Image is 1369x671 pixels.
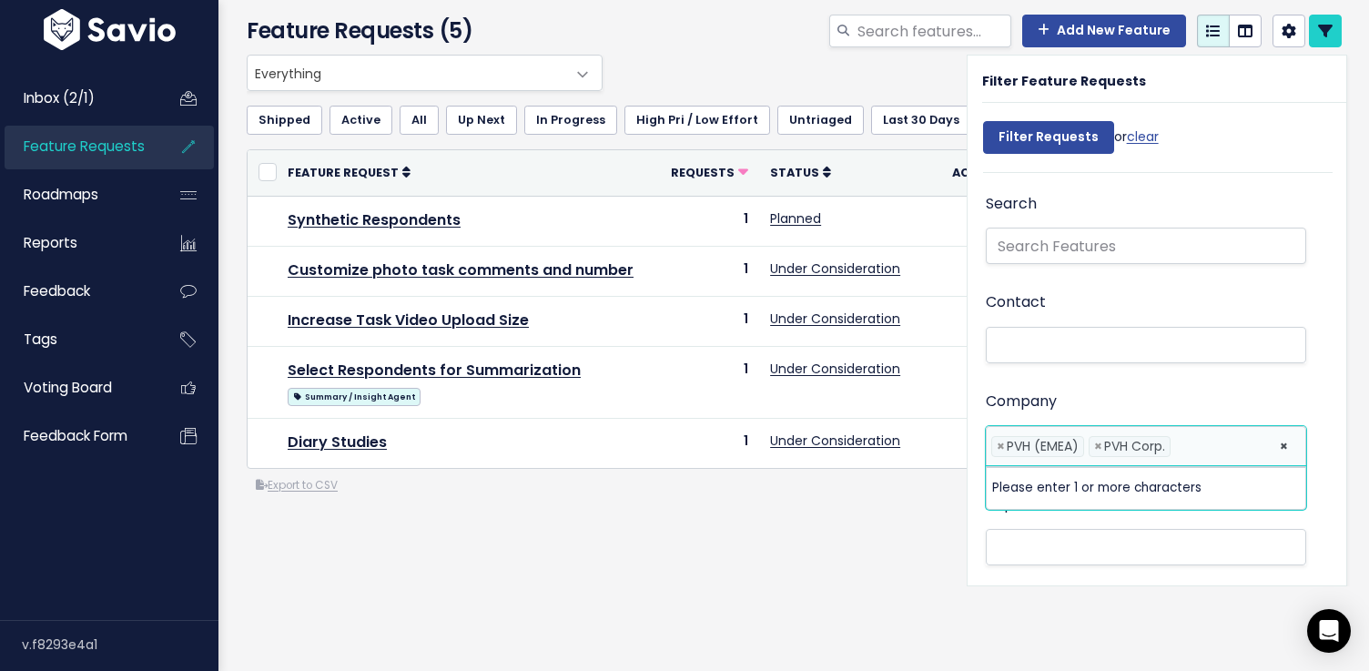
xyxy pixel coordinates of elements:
span: Feedback [24,281,90,300]
a: Export to CSV [256,478,338,493]
a: Under Consideration [770,259,900,278]
label: Search [986,191,1037,218]
img: logo-white.9d6f32f41409.svg [39,8,180,49]
a: Shipped [247,106,322,135]
a: Untriaged [777,106,864,135]
a: Voting Board [5,367,151,409]
td: 1 [657,347,759,419]
td: 1 [657,419,759,469]
a: Reports [5,222,151,264]
a: Feedback form [5,415,151,457]
div: v.f8293e4a1 [22,621,218,668]
a: Tags [5,319,151,361]
a: clear [1127,127,1159,146]
a: Under Consideration [770,310,900,328]
a: Feature Requests [5,126,151,168]
a: Account ARR Total [952,163,1097,181]
input: Search features... [856,15,1011,47]
a: Feature Request [288,163,411,181]
span: Summary / Insight Agent [288,388,421,406]
span: Feature Requests [24,137,145,156]
span: Feedback form [24,426,127,445]
strong: Filter Feature Requests [982,72,1146,90]
div: Open Intercom Messenger [1307,609,1351,653]
td: 168,614.12 [937,347,1108,419]
li: PVH Corp. [1089,436,1171,457]
a: Synthetic Respondents [288,209,461,230]
span: × [1279,427,1289,465]
span: Tags [24,330,57,349]
a: High Pri / Low Effort [624,106,770,135]
td: 1 [657,246,759,296]
td: 168,614.12 [937,246,1108,296]
a: Customize photo task comments and number [288,259,634,280]
td: 1 [657,296,759,346]
span: × [997,437,1005,456]
a: Under Consideration [770,360,900,378]
a: Summary / Insight Agent [288,384,421,407]
a: Under Consideration [770,432,900,450]
span: PVH (EMEA) [1007,437,1079,455]
a: Last 30 Days [871,106,971,135]
a: Select Respondents for Summarization [288,360,581,381]
li: Please enter 1 or more characters [987,468,1305,508]
h4: Feature Requests (5) [247,15,593,47]
a: Inbox (2/1) [5,77,151,119]
li: PVH (EMEA) [991,436,1084,457]
a: Status [770,163,831,181]
td: 168,614.12 [937,196,1108,246]
td: 168,614.12 [937,419,1108,469]
a: Up Next [446,106,517,135]
div: or [983,112,1159,172]
input: Filter Requests [983,121,1114,154]
a: Active [330,106,392,135]
a: Roadmaps [5,174,151,216]
label: Contact [986,290,1046,316]
a: Planned [770,209,821,228]
span: Everything [247,55,603,91]
a: All [400,106,439,135]
span: Requests [671,165,735,180]
span: PVH Corp. [1104,437,1165,455]
a: Feedback [5,270,151,312]
span: Roadmaps [24,185,98,204]
span: Inbox (2/1) [24,88,95,107]
a: Add New Feature [1022,15,1186,47]
ul: Filter feature requests [247,106,1342,135]
td: 168,614.12 [937,296,1108,346]
a: Increase Task Video Upload Size [288,310,529,330]
span: × [1094,437,1102,456]
span: Status [770,165,819,180]
a: Requests [671,163,748,181]
span: Reports [24,233,77,252]
td: 1 [657,196,759,246]
span: Account ARR Total [952,165,1085,180]
span: Everything [248,56,565,90]
a: In Progress [524,106,617,135]
span: Feature Request [288,165,399,180]
span: Voting Board [24,378,112,397]
label: Company [986,389,1057,415]
a: Diary Studies [288,432,387,452]
input: Search Features [986,228,1306,264]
